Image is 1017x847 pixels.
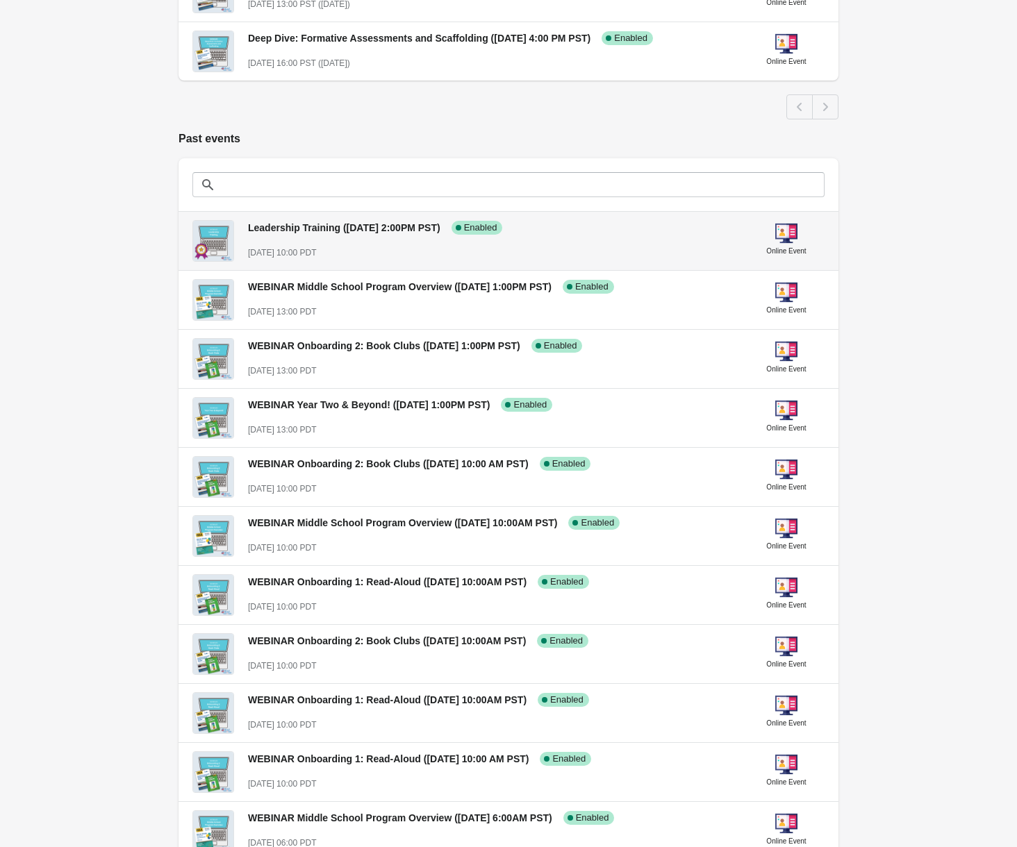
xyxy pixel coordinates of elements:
span: [DATE] 10:00 PDT [248,543,316,553]
span: Enabled [552,458,586,469]
div: Online Event [766,716,806,730]
span: WEBINAR Onboarding 1: Read-Aloud ([DATE] 10:00AM PST) [248,694,527,705]
img: WEBINAR Onboarding 2: Book Clubs (September 24th @ 1:00PM PST) [193,339,233,379]
span: WEBINAR Year Two & Beyond! ([DATE] 1:00PM PST) [248,399,490,410]
span: [DATE] 10:00 PDT [248,602,316,612]
nav: Pagination [786,94,838,119]
img: online-event-5d64391802a09ceff1f8b055f10f5880.png [775,222,797,244]
span: Enabled [544,340,577,351]
div: Online Event [766,303,806,317]
span: Deep Dive: Formative Assessments and Scaffolding ([DATE] 4:00 PM PST) [248,33,590,44]
span: WEBINAR Onboarding 1: Read-Aloud ([DATE] 10:00AM PST) [248,576,527,587]
span: [DATE] 10:00 PDT [248,484,316,494]
span: [DATE] 13:00 PDT [248,425,316,435]
span: Enabled [581,517,614,528]
img: WEBINAR Middle School Program Overview (August 20 @ 10:00AM PST) [193,516,233,556]
span: [DATE] 10:00 PDT [248,779,316,789]
span: Enabled [575,281,609,292]
img: Leadership Training (November 5th @ 2:00PM PST) [193,221,233,261]
img: WEBINAR Onboarding 1: Read-Aloud (August 13th @ 10:00AM PST) [193,575,233,615]
div: Online Event [766,55,806,69]
span: Enabled [464,222,497,233]
img: WEBINAR Year Two & Beyond! (September 17th @ 1:00PM PST) [193,398,233,438]
img: online-event-5d64391802a09ceff1f8b055f10f5880.png [775,635,797,657]
div: Online Event [766,421,806,435]
img: online-event-5d64391802a09ceff1f8b055f10f5880.png [775,33,797,55]
span: WEBINAR Onboarding 1: Read-Aloud ([DATE] 10:00 AM PST) [248,753,529,764]
span: Enabled [549,635,583,646]
div: Online Event [766,657,806,671]
span: Enabled [550,576,584,587]
img: online-event-5d64391802a09ceff1f8b055f10f5880.png [775,576,797,598]
img: online-event-5d64391802a09ceff1f8b055f10f5880.png [775,281,797,303]
span: Enabled [513,399,547,410]
img: online-event-5d64391802a09ceff1f8b055f10f5880.png [775,694,797,716]
span: WEBINAR Onboarding 2: Book Clubs ([DATE] 10:00 AM PST) [248,458,529,469]
span: Enabled [614,33,647,44]
h2: Past events [179,131,838,147]
div: Online Event [766,775,806,789]
img: WEBINAR Onboarding 2: Book Clubs (July 30th @ 10:00AM PST) [193,634,233,674]
img: online-event-5d64391802a09ceff1f8b055f10f5880.png [775,340,797,362]
img: WEBINAR Onboarding 1: Read-Aloud (July 23rd @ 10:00AM PST) [193,693,233,733]
span: [DATE] 10:00 PDT [248,248,316,258]
img: online-event-5d64391802a09ceff1f8b055f10f5880.png [775,753,797,775]
span: [DATE] 13:00 PDT [248,307,316,317]
img: WEBINAR Onboarding 2: Book Clubs (August 27th @ 10:00 AM PST) [193,457,233,497]
div: Online Event [766,480,806,494]
span: WEBINAR Middle School Program Overview ([DATE] 1:00PM PST) [248,281,552,292]
span: [DATE] 10:00 PDT [248,661,316,671]
span: WEBINAR Middle School Program Overview ([DATE] 10:00AM PST) [248,517,557,528]
div: Online Event [766,598,806,612]
img: online-event-5d64391802a09ceff1f8b055f10f5880.png [775,399,797,421]
span: Enabled [552,753,586,764]
div: Online Event [766,244,806,258]
div: Online Event [766,539,806,553]
span: WEBINAR Onboarding 2: Book Clubs ([DATE] 10:00AM PST) [248,635,526,646]
span: WEBINAR Onboarding 2: Book Clubs ([DATE] 1:00PM PST) [248,340,520,351]
img: WEBINAR Middle School Program Overview (September 30 @ 1:00PM PST) [193,280,233,320]
span: [DATE] 16:00 PST ([DATE]) [248,58,350,68]
span: Enabled [576,812,609,823]
img: Deep Dive: Formative Assessments and Scaffolding (Dec. 3 @ 4:00 PM PST) [193,31,233,72]
img: online-event-5d64391802a09ceff1f8b055f10f5880.png [775,812,797,835]
img: online-event-5d64391802a09ceff1f8b055f10f5880.png [775,517,797,539]
img: WEBINAR Onboarding 1: Read-Aloud (June 25 @ 10:00 AM PST) [193,752,233,792]
span: WEBINAR Middle School Program Overview ([DATE] 6:00AM PST) [248,812,552,823]
span: [DATE] 13:00 PDT [248,366,316,376]
span: Leadership Training ([DATE] 2:00PM PST) [248,222,440,233]
span: [DATE] 10:00 PDT [248,720,316,730]
img: online-event-5d64391802a09ceff1f8b055f10f5880.png [775,458,797,480]
div: Online Event [766,362,806,376]
span: Enabled [550,694,584,705]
